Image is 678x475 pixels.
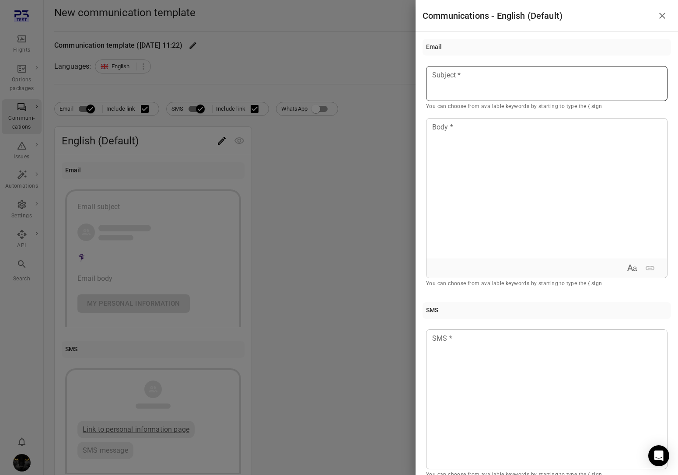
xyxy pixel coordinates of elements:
[423,9,563,23] h1: Communications - English (Default)
[426,279,668,288] p: You can choose from available keywords by starting to type the { sign.
[654,7,671,24] button: Close drawer
[426,306,438,315] div: SMS
[426,42,442,52] div: Email
[624,260,640,276] button: Expand text format
[648,445,669,466] div: Open Intercom Messenger
[426,102,668,111] p: You can choose from available keywords by starting to type the { sign.
[622,258,660,278] div: Rich text formatting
